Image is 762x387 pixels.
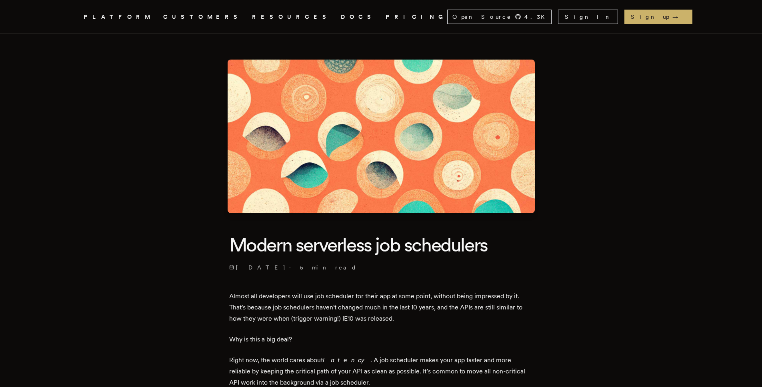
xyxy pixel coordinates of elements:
[300,263,357,271] span: 5 min read
[252,12,331,22] button: RESOURCES
[229,232,533,257] h1: Modern serverless job schedulers
[524,13,550,21] span: 4.3 K
[229,263,533,271] p: ·
[341,12,376,22] a: DOCS
[672,13,686,21] span: →
[229,291,533,324] p: Almost all developers will use job scheduler for their app at some point, without being impressed...
[452,13,512,21] span: Open Source
[386,12,447,22] a: PRICING
[163,12,242,22] a: CUSTOMERS
[323,356,370,364] em: latency
[84,12,154,22] button: PLATFORM
[229,263,286,271] span: [DATE]
[624,10,692,24] a: Sign up
[558,10,618,24] a: Sign In
[228,60,535,213] img: Featured image for Modern serverless job schedulers blog post
[229,334,533,345] p: Why is this a big deal?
